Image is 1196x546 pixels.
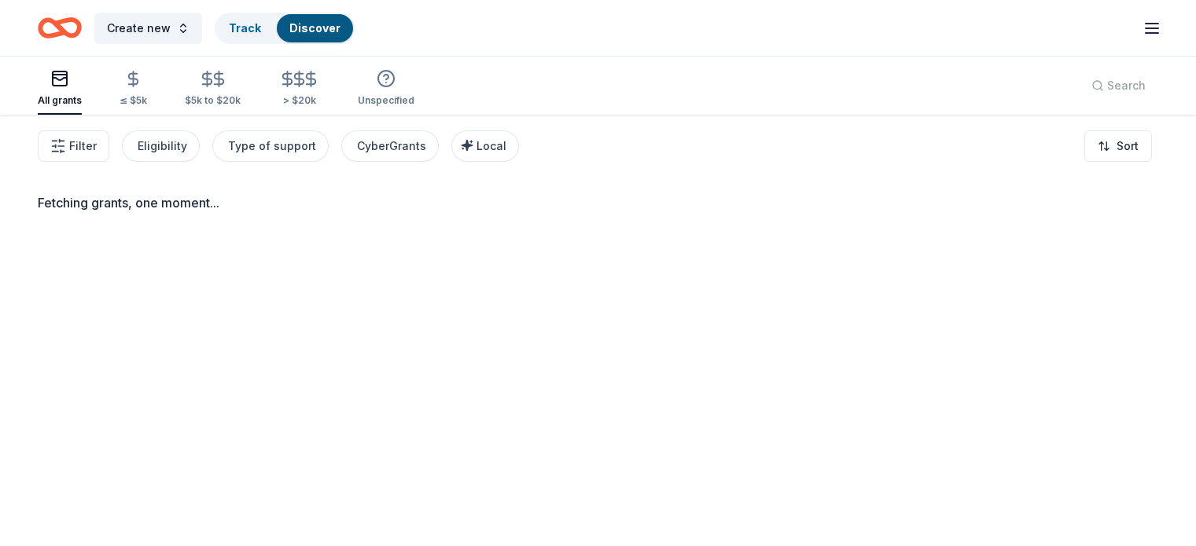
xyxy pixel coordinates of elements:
[122,130,200,162] button: Eligibility
[120,94,147,107] div: ≤ $5k
[1117,137,1139,156] span: Sort
[451,130,519,162] button: Local
[341,130,439,162] button: CyberGrants
[358,63,414,115] button: Unspecified
[477,139,506,152] span: Local
[1084,130,1152,162] button: Sort
[94,13,202,44] button: Create new
[289,21,340,35] a: Discover
[38,63,82,115] button: All grants
[185,64,241,115] button: $5k to $20k
[212,130,329,162] button: Type of support
[69,137,97,156] span: Filter
[358,94,414,107] div: Unspecified
[38,193,1158,212] div: Fetching grants, one moment...
[215,13,355,44] button: TrackDiscover
[38,94,82,107] div: All grants
[38,130,109,162] button: Filter
[185,94,241,107] div: $5k to $20k
[138,137,187,156] div: Eligibility
[229,21,261,35] a: Track
[38,9,82,46] a: Home
[278,64,320,115] button: > $20k
[357,137,426,156] div: CyberGrants
[228,137,316,156] div: Type of support
[120,64,147,115] button: ≤ $5k
[107,19,171,38] span: Create new
[278,94,320,107] div: > $20k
